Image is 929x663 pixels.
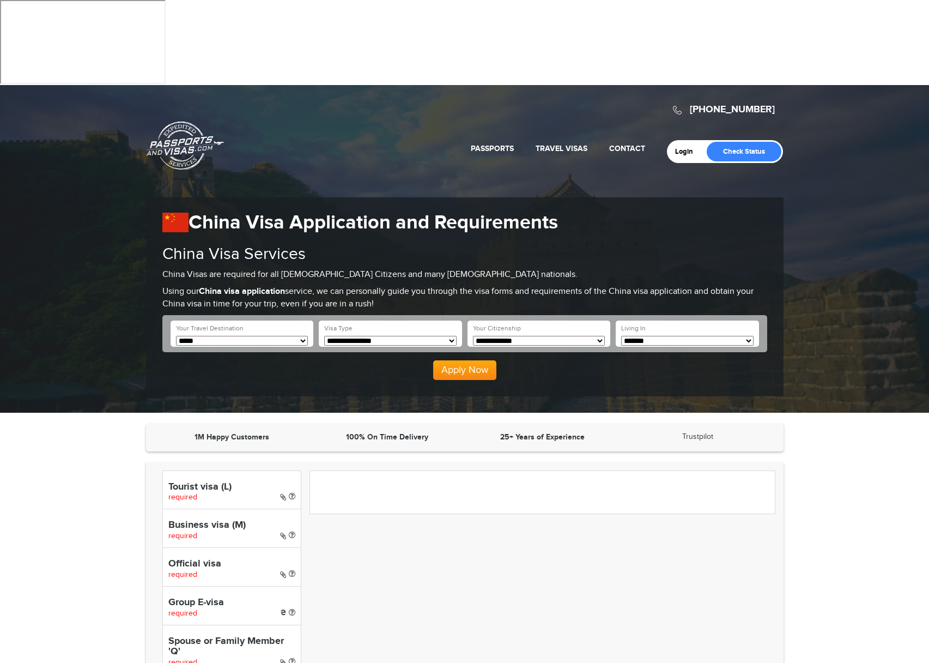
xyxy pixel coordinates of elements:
strong: 100% On Time Delivery [346,432,428,442]
button: Apply Now [433,360,496,380]
h1: China Visa Application and Requirements [162,211,767,234]
a: Trustpilot [682,432,713,441]
p: China Visas are required for all [DEMOGRAPHIC_DATA] Citizens and many [DEMOGRAPHIC_DATA] nationals. [162,269,767,281]
i: Paper Visa [280,571,286,578]
i: Paper Visa [280,493,286,501]
a: Check Status [707,142,781,161]
label: Living In [621,324,646,333]
h4: Group E-visa [168,598,295,608]
a: Travel Visas [536,144,587,153]
h2: China Visa Services [162,245,767,263]
a: Passports & [DOMAIN_NAME] [147,121,224,170]
strong: China visa application [199,286,285,297]
h4: Tourist visa (L) [168,482,295,493]
strong: 1M Happy Customers [195,432,269,442]
h4: Official visa [168,559,295,570]
h4: Business visa (M) [168,520,295,531]
i: Paper Visa [280,532,286,540]
a: Passports [471,144,514,153]
i: e-Visa [281,610,286,615]
h4: Spouse or Family Member 'Q' [168,636,295,658]
label: Your Citizenship [473,324,521,333]
span: required [168,570,197,579]
span: required [168,609,197,618]
a: Contact [609,144,645,153]
a: [PHONE_NUMBER] [690,104,775,116]
a: Login [675,147,701,156]
span: required [168,493,197,502]
label: Visa Type [324,324,353,333]
span: required [168,532,197,540]
label: Your Travel Destination [176,324,244,333]
strong: 25+ Years of Experience [500,432,585,442]
p: Using our service, we can personally guide you through the visa forms and requirements of the Chi... [162,286,767,311]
